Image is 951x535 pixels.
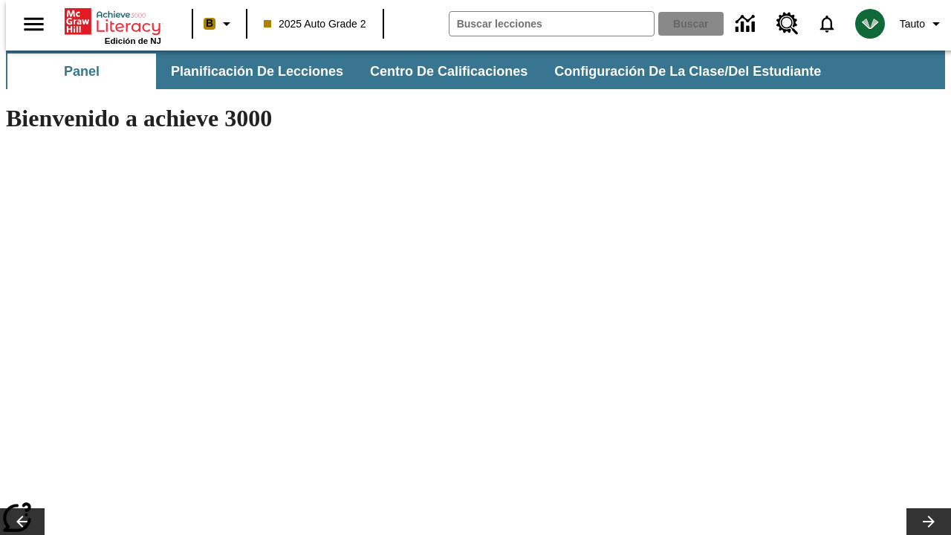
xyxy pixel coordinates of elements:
div: Subbarra de navegación [6,53,834,89]
h1: Bienvenido a achieve 3000 [6,105,648,132]
a: Notificaciones [808,4,846,43]
button: Carrusel de lecciones, seguir [906,508,951,535]
button: Abrir el menú lateral [12,2,56,46]
a: Centro de recursos, Se abrirá en una pestaña nueva. [767,4,808,44]
button: Configuración de la clase/del estudiante [542,53,833,89]
button: Centro de calificaciones [358,53,539,89]
button: Panel [7,53,156,89]
span: Planificación de lecciones [171,63,343,80]
img: avatar image [855,9,885,39]
a: Centro de información [727,4,767,45]
a: Portada [65,7,161,36]
button: Escoja un nuevo avatar [846,4,894,43]
span: Configuración de la clase/del estudiante [554,63,821,80]
button: Perfil/Configuración [894,10,951,37]
span: 2025 Auto Grade 2 [264,16,366,32]
button: Boost El color de la clase es anaranjado claro. Cambiar el color de la clase. [198,10,241,37]
span: Panel [64,63,100,80]
span: Edición de NJ [105,36,161,45]
input: Buscar campo [449,12,654,36]
div: Subbarra de navegación [6,51,945,89]
div: Portada [65,5,161,45]
button: Planificación de lecciones [159,53,355,89]
span: Centro de calificaciones [370,63,528,80]
span: Tauto [900,16,925,32]
span: B [206,14,213,33]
